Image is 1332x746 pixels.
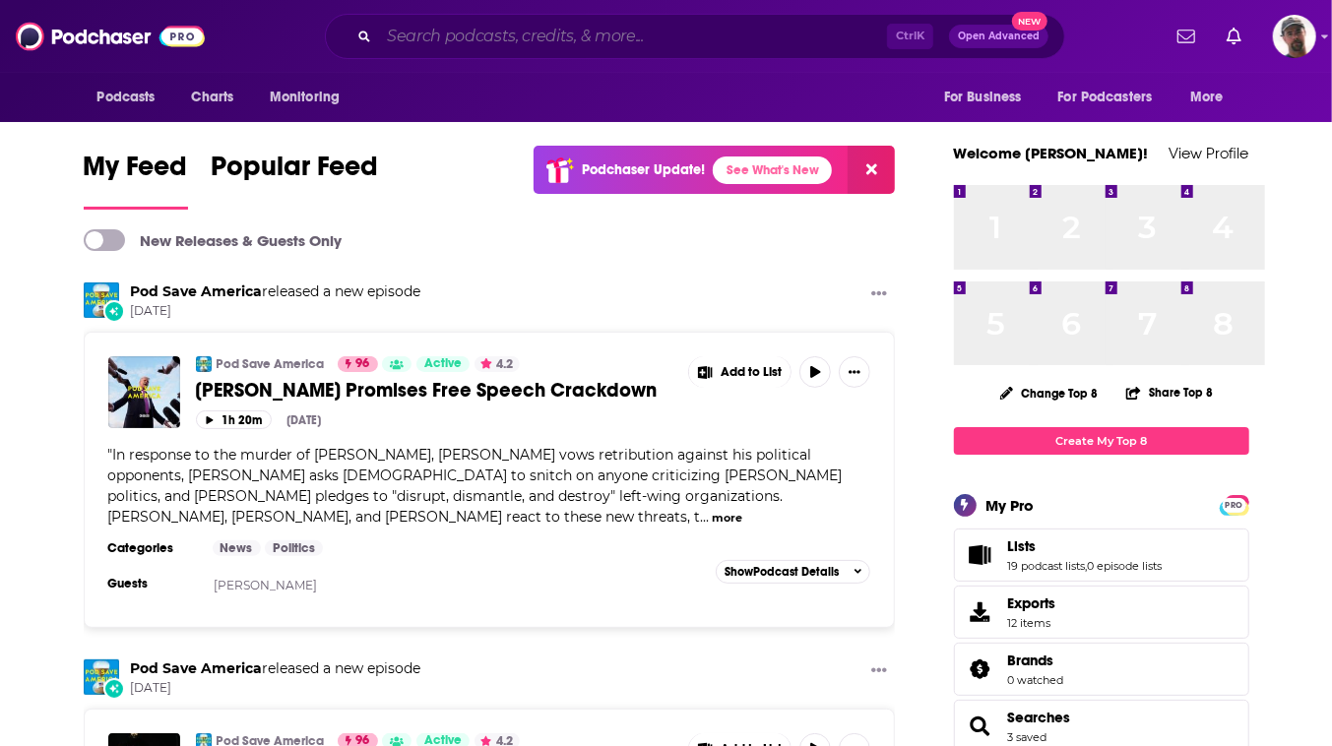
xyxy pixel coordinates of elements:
button: 4.2 [475,356,520,372]
span: Active [424,354,462,374]
span: ... [701,508,710,526]
span: Exports [1008,594,1056,612]
a: Welcome [PERSON_NAME]! [954,144,1149,162]
span: Add to List [721,365,782,380]
span: Show Podcast Details [725,565,839,579]
a: My Feed [84,150,188,210]
button: open menu [84,79,181,116]
a: 3 saved [1008,730,1047,744]
a: See What's New [713,156,832,184]
div: New Episode [103,300,125,322]
a: 0 episode lists [1088,559,1163,573]
button: Show More Button [863,659,895,684]
span: In response to the murder of [PERSON_NAME], [PERSON_NAME] vows retribution against his political ... [108,446,843,526]
a: Active [416,356,470,372]
span: Brands [1008,652,1054,669]
span: For Business [944,84,1022,111]
img: Pod Save America [84,282,119,318]
button: Change Top 8 [988,381,1110,405]
button: Show More Button [689,356,792,388]
span: PRO [1223,498,1246,513]
img: Podchaser - Follow, Share and Rate Podcasts [16,18,205,55]
div: Search podcasts, credits, & more... [325,14,1065,59]
span: Lists [954,528,1249,582]
a: View Profile [1170,144,1249,162]
span: Logged in as cjPurdy [1273,15,1316,58]
span: Exports [961,598,1000,626]
p: Podchaser Update! [582,161,705,178]
button: Show More Button [863,282,895,307]
a: 0 watched [1008,673,1064,687]
span: Popular Feed [212,150,379,195]
span: Monitoring [270,84,340,111]
a: Show notifications dropdown [1170,20,1203,53]
span: [PERSON_NAME] Promises Free Speech Crackdown [196,378,658,403]
span: 12 items [1008,616,1056,630]
a: Brands [961,655,1000,683]
h3: Guests [108,576,197,591]
button: ShowPodcast Details [716,560,871,584]
a: Pod Save America [131,282,263,300]
a: [PERSON_NAME] [214,578,317,592]
h3: released a new episode [131,282,421,301]
span: [DATE] [131,680,421,697]
a: New Releases & Guests Only [84,229,343,251]
div: My Pro [986,496,1035,515]
div: New Episode [103,678,125,700]
a: Searches [961,713,1000,740]
a: Popular Feed [212,150,379,210]
span: Open Advanced [958,31,1040,41]
span: " [108,446,843,526]
span: Lists [1008,537,1037,555]
span: Podcasts [97,84,156,111]
button: open menu [1046,79,1181,116]
input: Search podcasts, credits, & more... [379,21,887,52]
span: New [1012,12,1047,31]
button: open menu [930,79,1047,116]
a: Trump Promises Free Speech Crackdown [108,356,180,428]
div: [DATE] [287,413,322,427]
a: Politics [265,540,323,556]
span: 96 [356,354,370,374]
span: , [1086,559,1088,573]
span: Ctrl K [887,24,933,49]
a: News [213,540,261,556]
img: Pod Save America [196,356,212,372]
a: PRO [1223,496,1246,511]
a: 19 podcast lists [1008,559,1086,573]
a: Pod Save America [217,356,325,372]
a: Lists [1008,537,1163,555]
a: Lists [961,541,1000,569]
span: Brands [954,643,1249,696]
button: Show profile menu [1273,15,1316,58]
span: More [1190,84,1224,111]
a: Exports [954,586,1249,639]
button: open menu [256,79,365,116]
h3: released a new episode [131,659,421,678]
a: Searches [1008,709,1071,726]
button: Show More Button [839,356,870,388]
a: Create My Top 8 [954,427,1249,454]
a: Show notifications dropdown [1219,20,1249,53]
span: My Feed [84,150,188,195]
button: Open AdvancedNew [949,25,1048,48]
a: Brands [1008,652,1064,669]
button: more [712,510,742,527]
span: [DATE] [131,303,421,320]
span: Charts [192,84,234,111]
button: 1h 20m [196,410,272,429]
a: Pod Save America [131,659,263,677]
h3: Categories [108,540,197,556]
button: Share Top 8 [1125,373,1214,411]
img: Pod Save America [84,659,119,695]
a: 96 [338,356,378,372]
a: [PERSON_NAME] Promises Free Speech Crackdown [196,378,674,403]
span: For Podcasters [1058,84,1153,111]
img: User Profile [1273,15,1316,58]
a: Charts [179,79,246,116]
